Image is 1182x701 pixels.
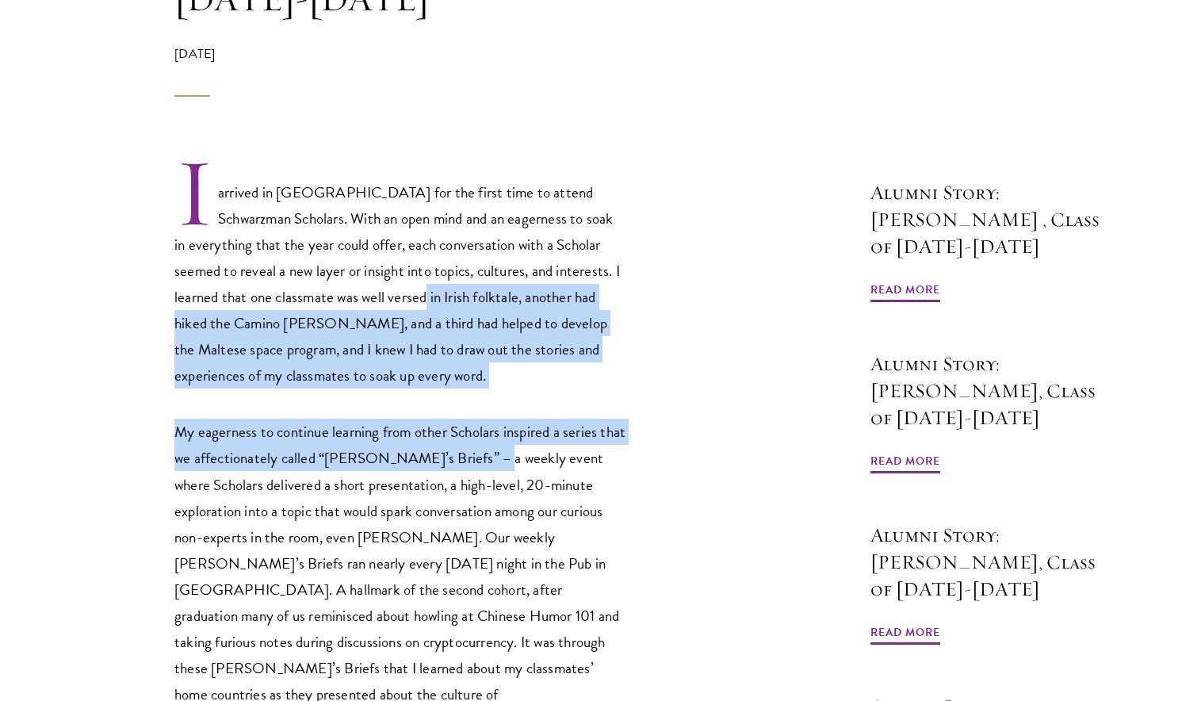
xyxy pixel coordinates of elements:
p: I arrived in [GEOGRAPHIC_DATA] for the first time to attend Schwarzman Scholars. With an open min... [174,156,626,389]
div: [DATE] [174,44,626,97]
a: Alumni Story: [PERSON_NAME], Class of [DATE]-[DATE] Read More [870,522,1103,647]
h3: Alumni Story: [PERSON_NAME] , Class of [DATE]-[DATE] [870,179,1103,260]
h3: Alumni Story: [PERSON_NAME], Class of [DATE]-[DATE] [870,522,1103,603]
a: Alumni Story: [PERSON_NAME], Class of [DATE]-[DATE] Read More [870,350,1103,476]
span: Read More [870,622,940,647]
span: Read More [870,451,940,476]
span: Read More [870,280,940,305]
h3: Alumni Story: [PERSON_NAME], Class of [DATE]-[DATE] [870,350,1103,431]
a: Alumni Story: [PERSON_NAME] , Class of [DATE]-[DATE] Read More [870,179,1103,305]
